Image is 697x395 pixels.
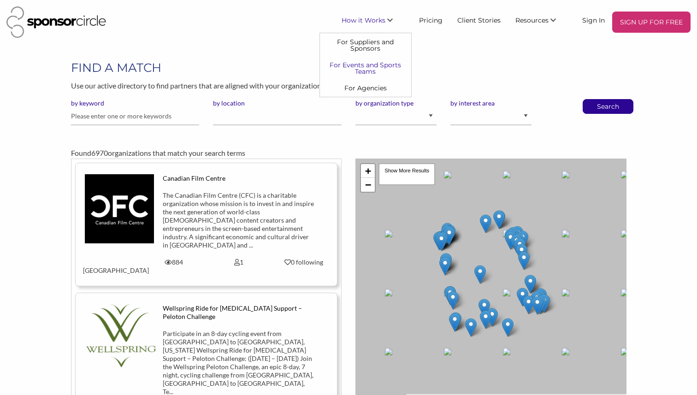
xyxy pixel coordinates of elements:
div: [GEOGRAPHIC_DATA] [76,258,141,275]
img: Sponsor Circle Logo [6,6,106,38]
h1: FIND A MATCH [71,59,626,76]
button: Search [593,100,623,113]
div: Show More Results [378,163,435,185]
label: by interest area [450,99,532,107]
span: How it Works [342,16,385,24]
a: For Suppliers and Sponsors [320,33,411,56]
div: Canadian Film Centre [163,174,315,183]
div: 0 following [278,258,330,266]
a: Sign In [575,12,612,28]
a: For Agencies [320,80,411,96]
a: Zoom out [361,178,375,192]
a: Canadian Film Centre The Canadian Film Centre (CFC) is a charitable organization whose mission is... [83,174,330,275]
li: Resources [508,12,575,33]
label: by organization type [355,99,437,107]
p: SIGN UP FOR FREE [616,15,687,29]
input: Please enter one or more keywords [71,107,200,125]
div: The Canadian Film Centre (CFC) is a charitable organization whose mission is to invest in and ins... [163,191,315,249]
img: wgkeavk01u56rftp6wvv [83,304,156,367]
div: 884 [141,258,206,266]
span: 6970 [91,148,108,157]
a: Pricing [412,12,450,28]
span: Resources [515,16,549,24]
a: Client Stories [450,12,508,28]
img: tys7ftntgowgismeyatu [85,174,154,243]
p: Use our active directory to find partners that are aligned with your organizational goals. [71,80,626,92]
div: 1 [206,258,271,266]
li: How it Works [334,12,412,33]
label: by location [213,99,342,107]
div: Found organizations that match your search terms [71,147,626,159]
a: For Events and Sports Teams [320,57,411,80]
div: Wellspring Ride for [MEDICAL_DATA] Support – Peloton Challenge [163,304,315,321]
label: by keyword [71,99,200,107]
a: Zoom in [361,164,375,178]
